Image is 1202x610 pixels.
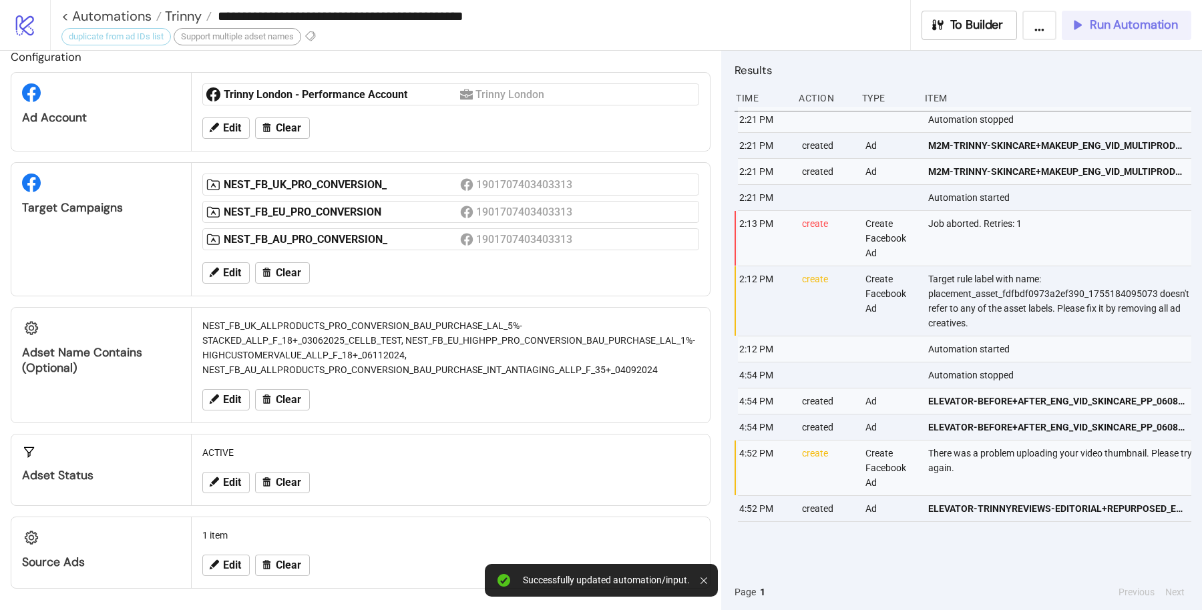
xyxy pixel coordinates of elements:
[738,211,791,266] div: 2:13 PM
[927,107,1195,132] div: Automation stopped
[197,523,705,548] div: 1 item
[223,122,241,134] span: Edit
[1090,17,1178,33] span: Run Automation
[202,472,250,493] button: Edit
[1115,585,1159,599] button: Previous
[22,345,180,376] div: Adset Name contains (optional)
[928,414,1185,440] a: ELEVATOR-BEFORE+AFTER_ENG_VID_SKINCARE_PP_06082025_CC_SC7_USP9_TL_
[861,85,914,111] div: Type
[1062,11,1191,40] button: Run Automation
[738,362,791,388] div: 4:54 PM
[197,313,705,382] div: NEST_FB_UK_ALLPRODUCTS_PRO_CONVERSION_BAU_PURCHASE_LAL_5%-STACKED_ALLP_F_18+_03062025_CELLB_TEST,...
[928,394,1185,408] span: ELEVATOR-BEFORE+AFTER_ENG_VID_SKINCARE_PP_06082025_CC_SC7_USP9_TL_
[801,496,854,521] div: created
[950,17,1004,33] span: To Builder
[801,440,854,495] div: create
[223,477,241,489] span: Edit
[61,9,162,23] a: < Automations
[864,211,918,266] div: Create Facebook Ad
[928,159,1185,184] a: M2M-TRINNY-SKINCARE+MAKEUP_ENG_VID_MULTIPRODUCT_SP_15082025_CC_SC7_USP9_TL_
[223,267,241,279] span: Edit
[738,414,791,440] div: 4:54 PM
[61,28,171,45] div: duplicate from ad IDs list
[276,394,301,406] span: Clear
[22,468,180,483] div: Adset Status
[11,48,711,65] h2: Configuration
[801,211,854,266] div: create
[22,200,180,216] div: Target Campaigns
[927,440,1195,495] div: There was a problem uploading your video thumbnail. Please try again.
[864,133,918,158] div: Ad
[738,185,791,210] div: 2:21 PM
[924,85,1191,111] div: Item
[738,388,791,414] div: 4:54 PM
[276,477,301,489] span: Clear
[22,555,180,570] div: Source Ads
[475,86,547,103] div: Trinny London
[927,211,1195,266] div: Job aborted. Retries: 1
[738,266,791,336] div: 2:12 PM
[738,133,791,158] div: 2:21 PM
[864,414,918,440] div: Ad
[202,262,250,284] button: Edit
[22,110,180,125] div: Ad Account
[738,336,791,362] div: 2:12 PM
[928,420,1185,434] span: ELEVATOR-BEFORE+AFTER_ENG_VID_SKINCARE_PP_06082025_CC_SC7_USP9_TL_
[255,117,310,139] button: Clear
[202,555,250,576] button: Edit
[197,440,705,465] div: ACTIVE
[276,559,301,571] span: Clear
[922,11,1018,40] button: To Builder
[864,266,918,336] div: Create Facebook Ad
[476,204,574,220] div: 1901707403403313
[756,585,769,599] button: 1
[864,159,918,184] div: Ad
[255,389,310,410] button: Clear
[801,159,854,184] div: created
[276,122,301,134] span: Clear
[224,178,460,192] div: NEST_FB_UK_PRO_CONVERSION_
[202,117,250,139] button: Edit
[927,362,1195,388] div: Automation stopped
[735,585,756,599] span: Page
[202,389,250,410] button: Edit
[523,575,690,586] div: Successfully updated automation/input.
[738,440,791,495] div: 4:52 PM
[927,185,1195,210] div: Automation started
[801,414,854,440] div: created
[223,559,241,571] span: Edit
[255,555,310,576] button: Clear
[162,9,212,23] a: Trinny
[738,107,791,132] div: 2:21 PM
[928,496,1185,521] a: ELEVATOR-TRINNYREVIEWS-EDITORIAL+REPURPOSED_ENG_VID_SKINCARE_PP_06082025_CC_SC9_USP7_TL_
[797,85,851,111] div: Action
[927,336,1195,362] div: Automation started
[174,28,301,45] div: Support multiple adset names
[864,388,918,414] div: Ad
[864,496,918,521] div: Ad
[864,440,918,495] div: Create Facebook Ad
[476,176,574,193] div: 1901707403403313
[735,85,788,111] div: Time
[927,266,1195,336] div: Target rule label with name: placement_asset_fdfbdf0973a2ef390_1755184095073 doesn't refer to any...
[738,159,791,184] div: 2:21 PM
[1022,11,1056,40] button: ...
[276,267,301,279] span: Clear
[801,266,854,336] div: create
[223,394,241,406] span: Edit
[162,7,202,25] span: Trinny
[928,388,1185,414] a: ELEVATOR-BEFORE+AFTER_ENG_VID_SKINCARE_PP_06082025_CC_SC7_USP9_TL_
[224,232,460,247] div: NEST_FB_AU_PRO_CONVERSION_
[1161,585,1189,599] button: Next
[255,472,310,493] button: Clear
[476,231,574,248] div: 1901707403403313
[801,388,854,414] div: created
[738,496,791,521] div: 4:52 PM
[224,87,460,102] div: Trinny London - Performance Account
[928,138,1185,153] span: M2M-TRINNY-SKINCARE+MAKEUP_ENG_VID_MULTIPRODUCT_SP_15082025_CC_SC7_USP9_TL_
[928,133,1185,158] a: M2M-TRINNY-SKINCARE+MAKEUP_ENG_VID_MULTIPRODUCT_SP_15082025_CC_SC7_USP9_TL_
[224,205,460,220] div: NEST_FB_EU_PRO_CONVERSION
[928,164,1185,179] span: M2M-TRINNY-SKINCARE+MAKEUP_ENG_VID_MULTIPRODUCT_SP_15082025_CC_SC7_USP9_TL_
[801,133,854,158] div: created
[255,262,310,284] button: Clear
